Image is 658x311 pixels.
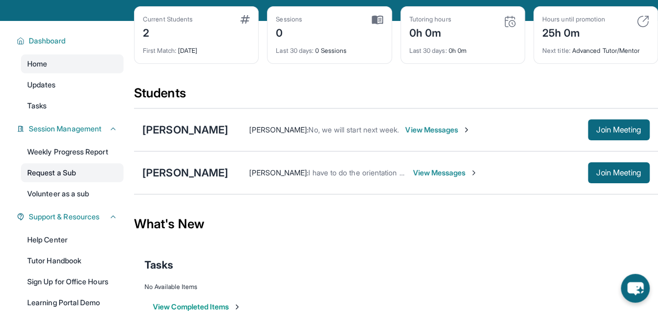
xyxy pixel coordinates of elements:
span: Support & Resources [29,212,99,222]
div: 0 [276,24,302,40]
a: Updates [21,75,124,94]
span: First Match : [143,47,176,54]
a: Volunteer as a sub [21,184,124,203]
button: Join Meeting [588,119,650,140]
div: 0h 0m [409,24,451,40]
img: card [504,15,516,28]
div: Students [134,85,658,108]
div: 2 [143,24,193,40]
div: 25h 0m [542,24,605,40]
span: Next title : [542,47,571,54]
div: Sessions [276,15,302,24]
a: Tutor Handbook [21,251,124,270]
a: Tasks [21,96,124,115]
span: Join Meeting [596,170,641,176]
div: [DATE] [143,40,250,55]
div: [PERSON_NAME] [142,123,228,137]
img: Chevron-Right [462,126,471,134]
div: No Available Items [144,283,648,291]
div: What's New [134,201,658,247]
button: Join Meeting [588,162,650,183]
span: Session Management [29,124,102,134]
span: I have to do the orientation but the parent is asking me if i can do [DATE]? [308,168,551,177]
span: No, we will start next week. [308,125,399,134]
a: Request a Sub [21,163,124,182]
a: Sign Up for Office Hours [21,272,124,291]
span: View Messages [412,168,478,178]
div: Current Students [143,15,193,24]
span: View Messages [405,125,471,135]
span: Dashboard [29,36,66,46]
button: chat-button [621,274,650,303]
span: Tasks [144,258,173,272]
div: 0 Sessions [276,40,383,55]
img: Chevron-Right [470,169,478,177]
button: Support & Resources [25,212,117,222]
a: Weekly Progress Report [21,142,124,161]
span: [PERSON_NAME] : [249,125,308,134]
button: Session Management [25,124,117,134]
a: Home [21,54,124,73]
span: Updates [27,80,56,90]
div: Hours until promotion [542,15,605,24]
img: card [637,15,649,28]
img: card [240,15,250,24]
span: Home [27,59,47,69]
span: Tasks [27,101,47,111]
span: Join Meeting [596,127,641,133]
a: Help Center [21,230,124,249]
button: Dashboard [25,36,117,46]
div: 0h 0m [409,40,516,55]
span: [PERSON_NAME] : [249,168,308,177]
div: Advanced Tutor/Mentor [542,40,649,55]
span: Last 30 days : [409,47,447,54]
span: Last 30 days : [276,47,314,54]
img: card [372,15,383,25]
div: [PERSON_NAME] [142,165,228,180]
div: Tutoring hours [409,15,451,24]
